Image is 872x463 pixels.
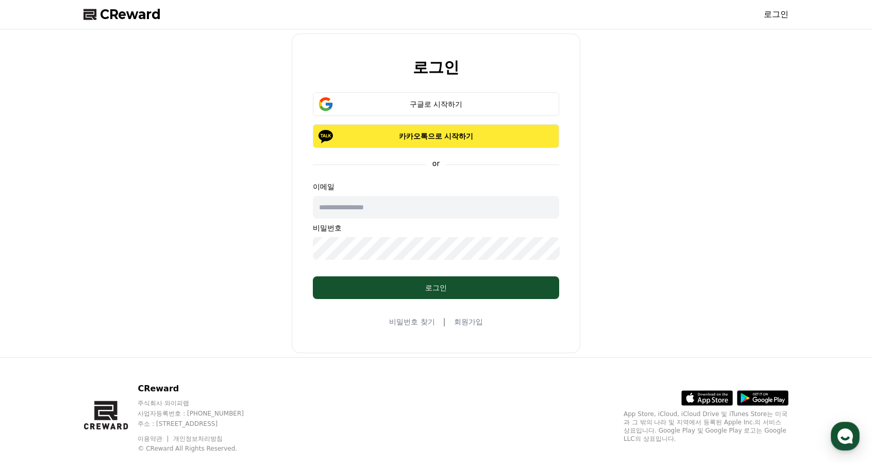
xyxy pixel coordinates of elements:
[313,124,559,148] button: 카카오톡으로 시작하기
[333,283,539,293] div: 로그인
[32,342,39,351] span: 홈
[133,327,198,353] a: 설정
[624,410,789,443] p: App Store, iCloud, iCloud Drive 및 iTunes Store는 미국과 그 밖의 나라 및 지역에서 등록된 Apple Inc.의 서비스 상표입니다. Goo...
[68,327,133,353] a: 대화
[138,409,263,418] p: 사업자등록번호 : [PHONE_NUMBER]
[313,181,559,192] p: 이메일
[138,435,170,442] a: 이용약관
[313,276,559,299] button: 로그인
[94,343,107,351] span: 대화
[454,317,483,327] a: 회원가입
[764,8,789,21] a: 로그인
[313,92,559,116] button: 구글로 시작하기
[138,399,263,407] p: 주식회사 와이피랩
[389,317,434,327] a: 비밀번호 찾기
[83,6,161,23] a: CReward
[100,6,161,23] span: CReward
[328,131,544,141] p: 카카오톡으로 시작하기
[313,223,559,233] p: 비밀번호
[159,342,172,351] span: 설정
[328,99,544,109] div: 구글로 시작하기
[138,383,263,395] p: CReward
[173,435,223,442] a: 개인정보처리방침
[138,444,263,453] p: © CReward All Rights Reserved.
[443,316,446,328] span: |
[3,327,68,353] a: 홈
[138,420,263,428] p: 주소 : [STREET_ADDRESS]
[426,158,446,169] p: or
[413,59,459,76] h2: 로그인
